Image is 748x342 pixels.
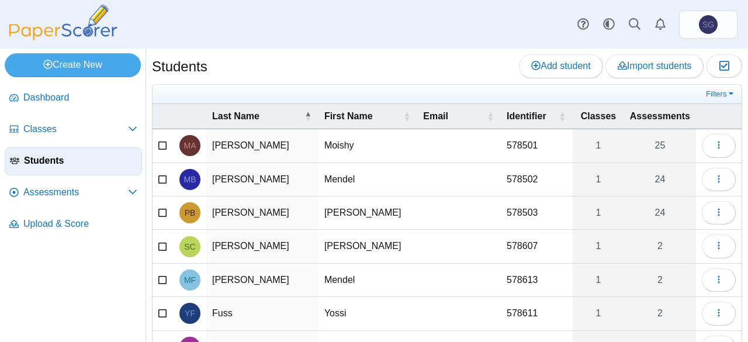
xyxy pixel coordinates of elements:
td: Moishy [318,129,417,163]
span: Last Name [212,111,259,121]
td: Mendel [318,264,417,297]
span: Email : Activate to sort [487,104,494,129]
a: Classes [5,116,142,144]
a: 1 [573,129,624,162]
img: PaperScorer [5,5,122,40]
a: 1 [573,196,624,229]
a: Students [5,147,142,175]
span: Assessments [23,186,128,199]
a: 1 [573,163,624,196]
h1: Students [152,57,207,77]
a: Add student [519,54,602,78]
span: Last Name : Activate to invert sorting [304,104,311,129]
td: [PERSON_NAME] [318,230,417,263]
td: 578611 [501,297,573,330]
td: Fuss [206,297,318,330]
span: Add student [531,61,590,71]
td: Mendel [318,163,417,196]
a: 24 [624,163,696,196]
td: 578503 [501,196,573,230]
td: [PERSON_NAME] [206,129,318,163]
span: Shmuel Granovetter [699,15,718,34]
span: Mendel Bronstein [184,175,196,184]
a: Filters [703,88,739,100]
td: [PERSON_NAME] [206,264,318,297]
a: 2 [624,264,696,296]
td: 578502 [501,163,573,196]
td: [PERSON_NAME] [206,196,318,230]
td: [PERSON_NAME] [318,196,417,230]
a: 25 [624,129,696,162]
a: Dashboard [5,84,142,112]
td: Yossi [318,297,417,330]
td: [PERSON_NAME] [206,163,318,196]
td: 578613 [501,264,573,297]
span: Mendel Fridman [184,276,196,284]
a: Assessments [5,179,142,207]
span: Assessments [630,111,690,121]
span: Upload & Score [23,217,137,230]
span: First Name : Activate to sort [403,104,410,129]
span: Moishy Abramson [184,141,196,150]
a: 2 [624,230,696,262]
span: Sholom Cohen [184,243,195,251]
a: 1 [573,230,624,262]
span: First Name [324,111,373,121]
span: Yossi Fuss [185,309,195,317]
a: 1 [573,297,624,330]
a: 2 [624,297,696,330]
a: 24 [624,196,696,229]
span: Import students [618,61,691,71]
a: Create New [5,53,141,77]
td: 578501 [501,129,573,163]
a: Upload & Score [5,210,142,239]
span: Email [423,111,448,121]
a: PaperScorer [5,32,122,42]
span: Dashboard [23,91,137,104]
span: Shmuel Granovetter [702,20,714,29]
span: Students [24,154,137,167]
span: Pinchos Brownstein [185,209,196,217]
a: Shmuel Granovetter [679,11,737,39]
td: [PERSON_NAME] [206,230,318,263]
a: Import students [605,54,704,78]
span: Identifier [507,111,546,121]
a: 1 [573,264,624,296]
td: 578607 [501,230,573,263]
span: Classes [581,111,617,121]
a: Alerts [647,12,673,37]
span: Classes [23,123,128,136]
span: Identifier : Activate to sort [559,104,566,129]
